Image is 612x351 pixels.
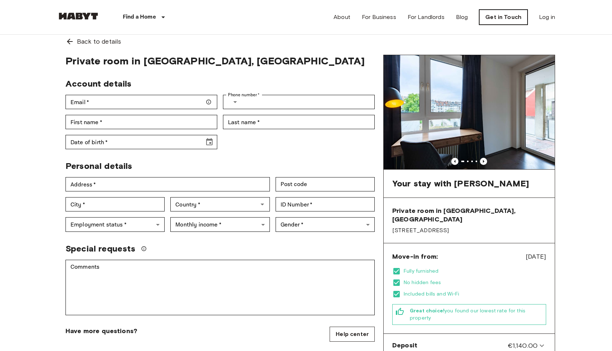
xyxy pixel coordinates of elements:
[526,252,546,261] span: [DATE]
[77,37,121,46] span: Back to details
[65,55,375,67] span: Private room in [GEOGRAPHIC_DATA], [GEOGRAPHIC_DATA]
[392,226,546,234] span: [STREET_ADDRESS]
[123,13,156,21] p: Find a Home
[392,341,417,350] span: Deposit
[141,246,147,252] svg: We'll do our best to accommodate your request, but please note we can't guarantee it will be poss...
[362,13,396,21] a: For Business
[392,178,529,189] span: Your stay with [PERSON_NAME]
[456,13,468,21] a: Blog
[228,95,242,109] button: Select country
[65,197,165,211] div: City
[334,13,350,21] a: About
[65,327,137,335] span: Have more questions?
[480,158,487,165] button: Previous image
[202,135,217,149] button: Choose date
[57,28,555,55] a: Back to details
[392,206,546,224] span: Private room in [GEOGRAPHIC_DATA], [GEOGRAPHIC_DATA]
[57,13,100,20] img: Habyt
[276,197,375,211] div: ID Number
[65,115,217,129] div: First name
[65,177,270,191] div: Address
[539,13,555,21] a: Log in
[223,115,375,129] div: Last name
[228,92,260,98] label: Phone number
[384,55,555,169] img: Marketing picture of unit DE-11-004-001-01HF
[65,95,217,109] div: Email
[257,199,267,209] button: Open
[404,279,546,286] span: No hidden fees
[404,291,546,298] span: Included bills and Wi-Fi
[65,78,131,89] span: Account details
[65,161,132,171] span: Personal details
[206,99,212,105] svg: Make sure your email is correct — we'll send your booking details there.
[65,260,375,315] div: Comments
[408,13,445,21] a: For Landlords
[276,177,375,191] div: Post code
[451,158,458,165] button: Previous image
[410,308,445,314] b: Great choice!
[404,268,546,275] span: Fully furnished
[392,252,438,261] span: Move-in from:
[479,10,528,25] a: Get in Touch
[508,341,538,350] span: €1,140.00
[330,327,375,342] a: Help center
[65,243,135,254] span: Special requests
[410,307,543,322] span: you found our lowest rate for this property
